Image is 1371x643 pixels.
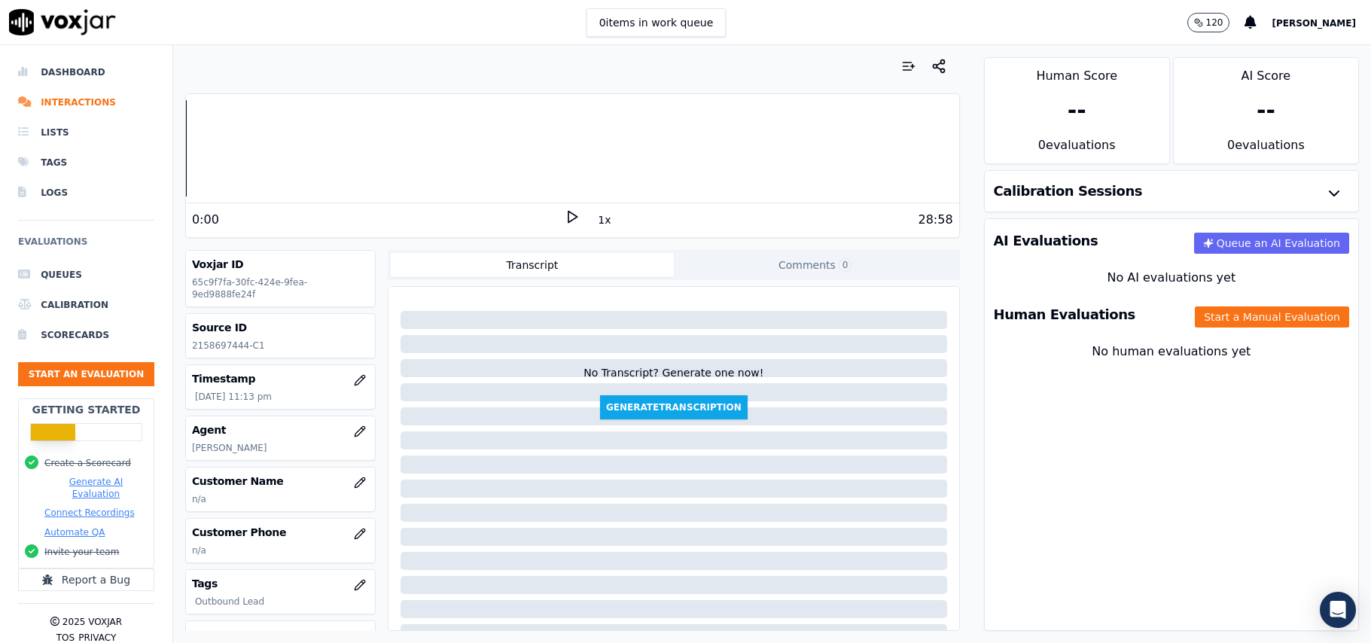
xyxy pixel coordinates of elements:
a: Tags [18,148,154,178]
h3: Tags [192,576,369,591]
a: Queues [18,260,154,290]
p: 65c9f7fa-30fc-424e-9fea-9ed9888fe24f [192,276,369,300]
h6: Evaluations [18,233,154,260]
p: n/a [192,544,369,556]
button: Comments [674,253,957,277]
h3: Agent [192,422,369,437]
div: No Transcript? Generate one now! [583,365,763,395]
button: GenerateTranscription [600,395,748,419]
div: 28:58 [918,211,952,229]
h3: Customer Name [192,474,369,489]
p: Outbound Lead [195,596,369,608]
button: Invite your team [44,546,119,558]
button: Start a Manual Evaluation [1195,306,1349,328]
span: [PERSON_NAME] [1272,18,1356,29]
span: 0 [839,258,852,272]
button: Connect Recordings [44,507,135,519]
a: Calibration [18,290,154,320]
button: 0items in work queue [586,8,727,37]
div: No AI evaluations yet [997,269,1346,287]
div: Open Intercom Messenger [1320,592,1356,628]
h3: Source [192,627,369,642]
p: 2158697444-C1 [192,340,369,352]
a: Logs [18,178,154,208]
div: -- [1257,97,1275,124]
button: Queue an AI Evaluation [1194,233,1349,254]
h3: Source ID [192,320,369,335]
h3: AI Evaluations [994,234,1098,248]
h3: Timestamp [192,371,369,386]
button: Create a Scorecard [44,457,131,469]
a: Lists [18,117,154,148]
button: 120 [1187,13,1245,32]
img: voxjar logo [9,9,116,35]
div: Human Score [985,58,1169,85]
div: 0 evaluation s [1174,136,1358,163]
h2: Getting Started [32,402,140,417]
h3: Customer Phone [192,525,369,540]
a: Dashboard [18,57,154,87]
div: AI Score [1174,58,1358,85]
button: Automate QA [44,526,105,538]
button: Generate AI Evaluation [44,476,148,500]
p: [DATE] 11:13 pm [195,391,369,403]
button: Start an Evaluation [18,362,154,386]
button: 120 [1187,13,1230,32]
h3: Human Evaluations [994,308,1135,321]
div: 0 evaluation s [985,136,1169,163]
a: Interactions [18,87,154,117]
button: Report a Bug [18,568,154,591]
div: No human evaluations yet [997,343,1346,397]
h3: Voxjar ID [192,257,369,272]
p: 120 [1206,17,1223,29]
p: 2025 Voxjar [62,616,122,628]
button: Transcript [391,253,674,277]
a: Scorecards [18,320,154,350]
button: 1x [595,209,614,230]
div: 0:00 [192,211,219,229]
p: [PERSON_NAME] [192,442,369,454]
p: n/a [192,493,369,505]
button: [PERSON_NAME] [1272,14,1371,32]
h3: Calibration Sessions [994,184,1143,198]
div: -- [1068,97,1086,124]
